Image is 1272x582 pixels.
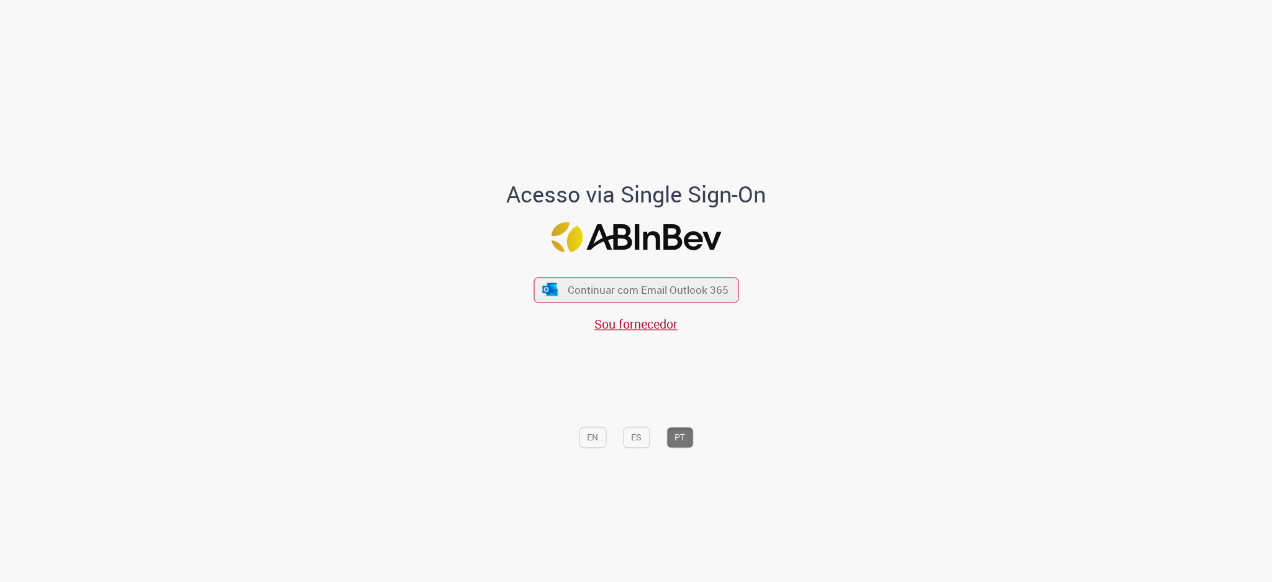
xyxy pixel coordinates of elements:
img: ícone Azure/Microsoft 360 [542,283,559,296]
button: ES [623,427,650,448]
button: EN [579,427,606,448]
span: Continuar com Email Outlook 365 [568,283,729,297]
img: Logo ABInBev [551,222,721,252]
a: Sou fornecedor [594,316,678,332]
button: ícone Azure/Microsoft 360 Continuar com Email Outlook 365 [534,277,738,302]
button: PT [666,427,693,448]
h1: Acesso via Single Sign-On [464,183,809,207]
